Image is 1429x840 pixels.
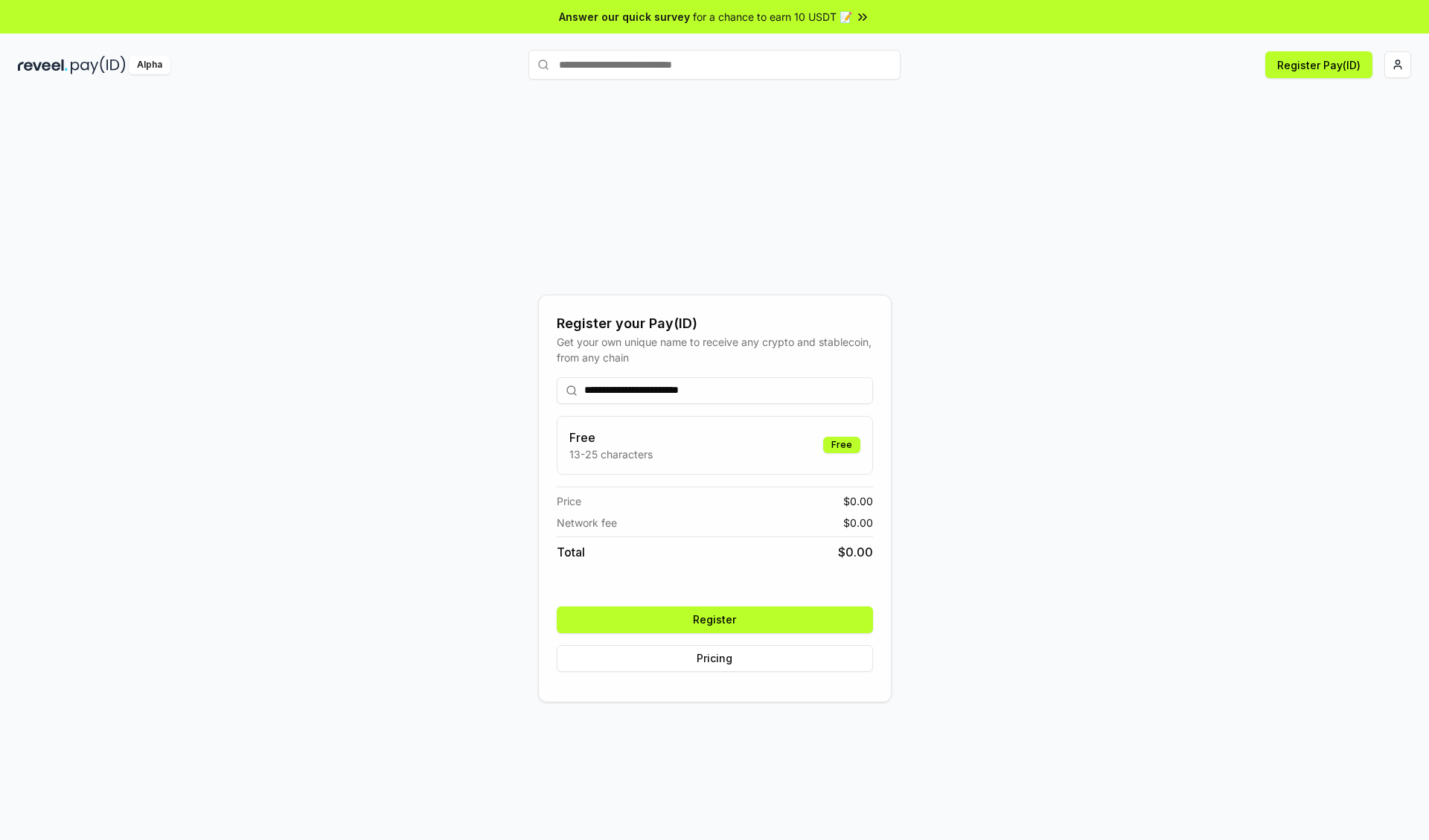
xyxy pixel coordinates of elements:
[1265,51,1372,78] button: Register Pay(ID)
[559,9,690,25] span: Answer our quick survey
[569,429,653,446] h3: Free
[693,9,852,25] span: for a chance to earn 10 USDT 📝
[843,493,873,509] span: $ 0.00
[129,56,170,74] div: Alpha
[557,493,581,509] span: Price
[557,334,873,365] div: Get your own unique name to receive any crypto and stablecoin, from any chain
[843,515,873,530] span: $ 0.00
[71,56,126,74] img: pay_id
[557,606,873,633] button: Register
[18,56,68,74] img: reveel_dark
[569,446,653,462] p: 13-25 characters
[838,543,873,561] span: $ 0.00
[557,645,873,672] button: Pricing
[557,543,585,561] span: Total
[557,313,873,334] div: Register your Pay(ID)
[557,515,617,530] span: Network fee
[823,437,860,453] div: Free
